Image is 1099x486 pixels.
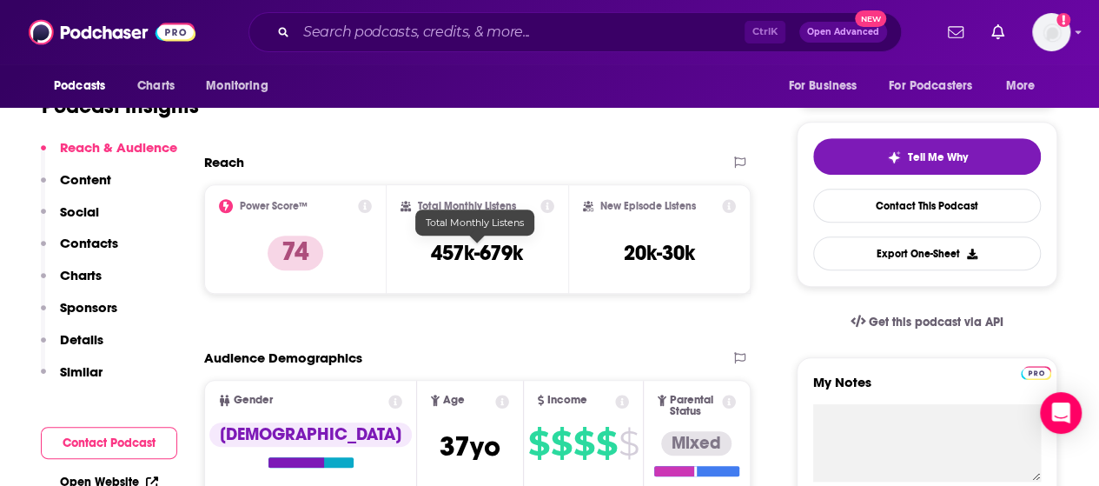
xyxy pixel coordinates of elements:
span: Gender [234,395,273,406]
button: Sponsors [41,299,117,331]
a: Show notifications dropdown [941,17,970,47]
p: Sponsors [60,299,117,316]
span: For Business [788,74,857,98]
div: Search podcasts, credits, & more... [248,12,902,52]
button: open menu [42,70,128,103]
button: Details [41,331,103,363]
button: Content [41,171,111,203]
button: Export One-Sheet [813,236,1041,270]
button: Open AdvancedNew [799,22,887,43]
h3: 20k-30k [624,240,695,266]
div: Open Intercom Messenger [1040,392,1082,434]
img: Podchaser Pro [1021,366,1051,380]
p: Social [60,203,99,220]
h2: Power Score™ [240,200,308,212]
h3: 457k-679k [431,240,523,266]
button: open menu [994,70,1057,103]
span: Ctrl K [745,21,785,43]
span: Monitoring [206,74,268,98]
span: 37 yo [440,429,500,463]
button: Show profile menu [1032,13,1070,51]
img: Podchaser - Follow, Share and Rate Podcasts [29,16,195,49]
button: Charts [41,267,102,299]
span: $ [619,429,639,457]
span: More [1006,74,1036,98]
div: [DEMOGRAPHIC_DATA] [209,423,412,447]
span: Age [443,395,465,406]
h2: New Episode Listens [600,200,696,212]
span: Logged in as mresewehr [1032,13,1070,51]
input: Search podcasts, credits, & more... [296,18,745,46]
a: Contact This Podcast [813,189,1041,223]
button: Social [41,203,99,236]
svg: Add a profile image [1056,13,1070,27]
span: Total Monthly Listens [426,216,524,229]
p: Reach & Audience [60,139,177,156]
span: $ [528,429,549,457]
label: My Notes [813,374,1041,404]
button: Similar [41,363,103,396]
p: Charts [60,267,102,283]
div: Mixed [661,431,732,456]
span: Podcasts [54,74,105,98]
h2: Reach [204,154,244,170]
button: Contact Podcast [41,427,177,459]
span: Tell Me Why [908,150,968,164]
button: open menu [877,70,997,103]
a: Pro website [1021,363,1051,380]
button: Reach & Audience [41,139,177,171]
a: Show notifications dropdown [984,17,1011,47]
p: Contacts [60,235,118,251]
h2: Audience Demographics [204,350,362,366]
img: tell me why sparkle [887,150,901,164]
span: For Podcasters [889,74,972,98]
a: Get this podcast via API [837,301,1017,343]
p: Content [60,171,111,188]
span: Open Advanced [807,28,879,37]
span: $ [596,429,617,457]
button: open menu [776,70,878,103]
span: Parental Status [670,395,719,417]
span: $ [551,429,572,457]
span: Income [547,395,587,406]
h2: Total Monthly Listens [418,200,516,212]
button: open menu [194,70,290,103]
span: Charts [137,74,175,98]
a: Charts [126,70,185,103]
span: Get this podcast via API [869,315,1003,330]
button: Contacts [41,235,118,267]
p: Details [60,331,103,348]
p: Similar [60,363,103,380]
img: User Profile [1032,13,1070,51]
span: $ [573,429,594,457]
button: tell me why sparkleTell Me Why [813,138,1041,175]
span: New [855,10,886,27]
p: 74 [268,236,323,270]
